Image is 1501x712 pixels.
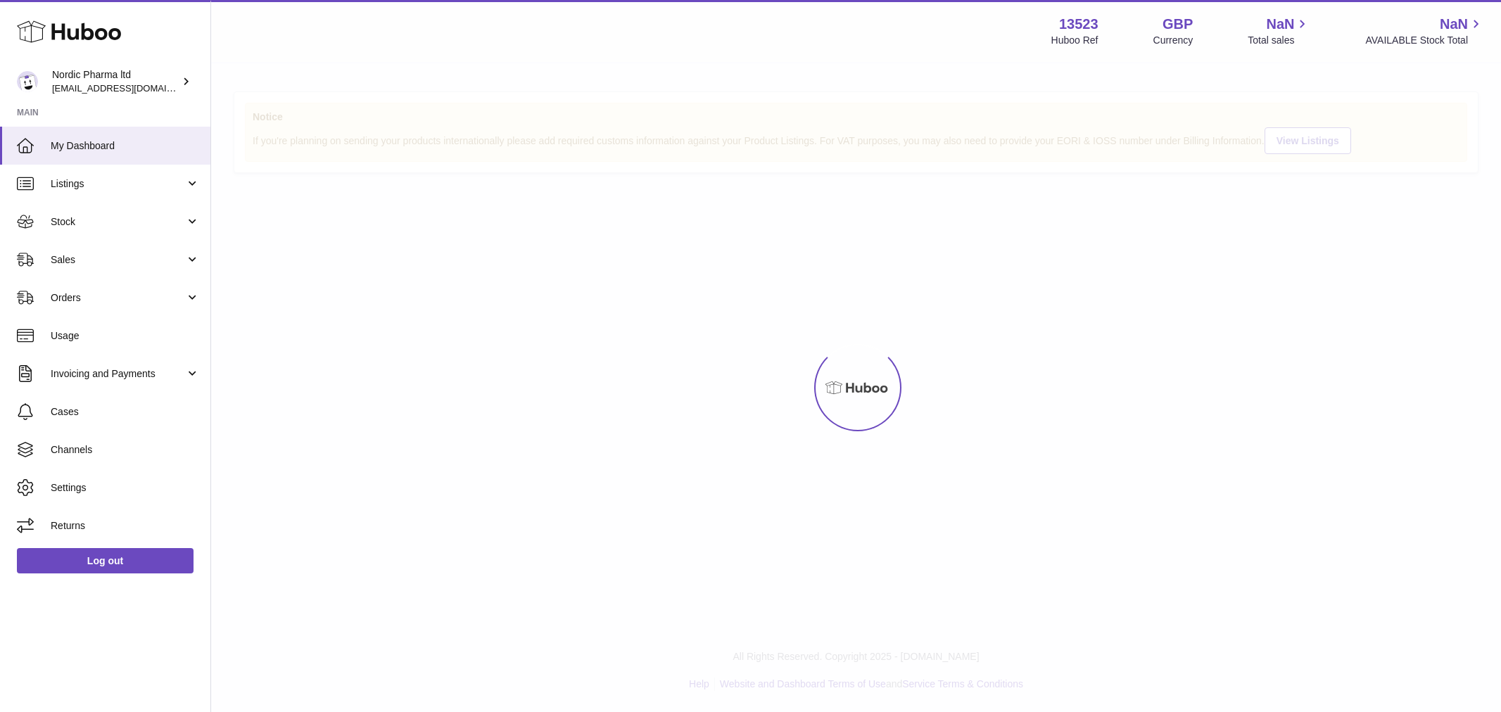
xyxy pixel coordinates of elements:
span: Settings [51,481,200,495]
span: Orders [51,291,185,305]
strong: 13523 [1059,15,1098,34]
span: Cases [51,405,200,419]
div: Nordic Pharma ltd [52,68,179,95]
span: [EMAIL_ADDRESS][DOMAIN_NAME] [52,82,207,94]
span: Sales [51,253,185,267]
a: NaN Total sales [1248,15,1310,47]
strong: GBP [1163,15,1193,34]
a: Log out [17,548,194,573]
img: internalAdmin-13523@internal.huboo.com [17,71,38,92]
span: AVAILABLE Stock Total [1365,34,1484,47]
span: Listings [51,177,185,191]
span: Returns [51,519,200,533]
div: Huboo Ref [1051,34,1098,47]
span: Usage [51,329,200,343]
span: My Dashboard [51,139,200,153]
span: Channels [51,443,200,457]
span: Stock [51,215,185,229]
a: NaN AVAILABLE Stock Total [1365,15,1484,47]
div: Currency [1153,34,1193,47]
span: Invoicing and Payments [51,367,185,381]
span: NaN [1266,15,1294,34]
span: Total sales [1248,34,1310,47]
span: NaN [1440,15,1468,34]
